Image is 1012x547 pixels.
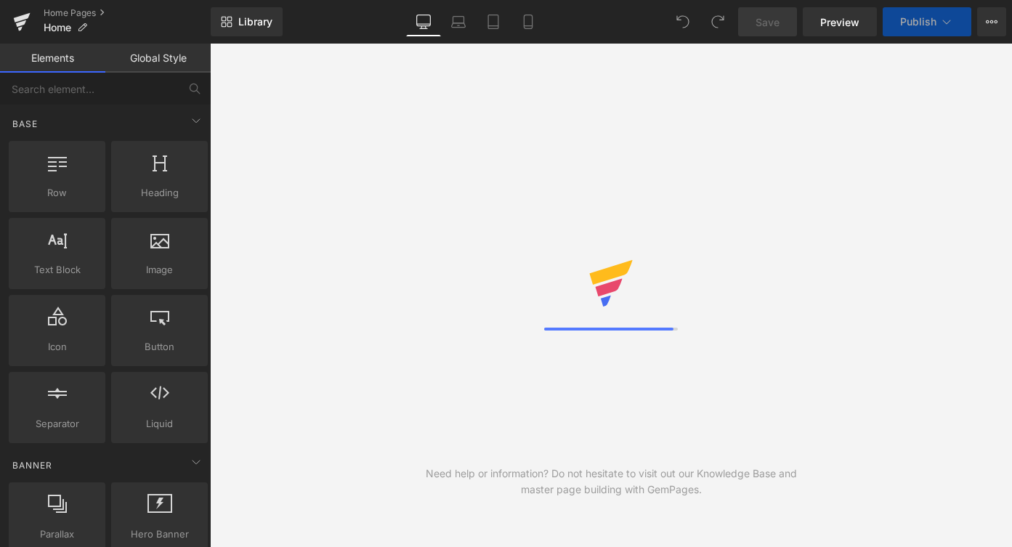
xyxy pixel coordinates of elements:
[116,339,203,354] span: Button
[116,527,203,542] span: Hero Banner
[13,416,101,431] span: Separator
[756,15,780,30] span: Save
[116,416,203,431] span: Liquid
[116,185,203,200] span: Heading
[441,7,476,36] a: Laptop
[820,15,859,30] span: Preview
[668,7,697,36] button: Undo
[116,262,203,277] span: Image
[511,7,546,36] a: Mobile
[410,466,811,498] div: Need help or information? Do not hesitate to visit out our Knowledge Base and master page buildin...
[883,7,971,36] button: Publish
[13,262,101,277] span: Text Block
[44,22,71,33] span: Home
[803,7,877,36] a: Preview
[476,7,511,36] a: Tablet
[105,44,211,73] a: Global Style
[11,117,39,131] span: Base
[13,339,101,354] span: Icon
[703,7,732,36] button: Redo
[211,7,283,36] a: New Library
[13,527,101,542] span: Parallax
[977,7,1006,36] button: More
[900,16,936,28] span: Publish
[13,185,101,200] span: Row
[406,7,441,36] a: Desktop
[44,7,211,19] a: Home Pages
[11,458,54,472] span: Banner
[238,15,272,28] span: Library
